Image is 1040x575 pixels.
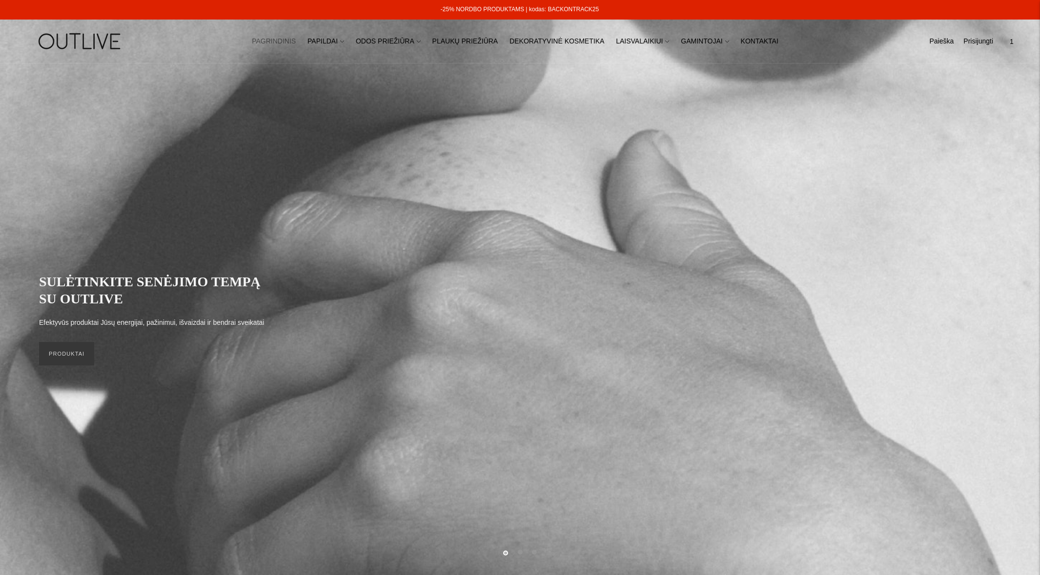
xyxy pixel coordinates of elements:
a: Prisijungti [963,31,993,52]
button: Move carousel to slide 2 [518,550,523,554]
a: ODOS PRIEŽIŪRA [356,31,421,52]
a: PAGRINDINIS [252,31,296,52]
a: KONTAKTAI [741,31,778,52]
a: -25% NORDBO PRODUKTAMS | kodas: BACKONTRACK25 [441,6,599,13]
a: PAPILDAI [307,31,344,52]
a: DEKORATYVINĖ KOSMETIKA [510,31,604,52]
a: 1 [1003,31,1020,52]
a: PRODUKTAI [39,342,94,365]
button: Move carousel to slide 1 [503,551,508,555]
span: 1 [1005,35,1019,48]
button: Move carousel to slide 3 [532,550,537,554]
img: OUTLIVE [20,24,142,58]
a: GAMINTOJAI [681,31,729,52]
a: PLAUKŲ PRIEŽIŪRA [432,31,498,52]
p: Efektyvūs produktai Jūsų energijai, pažinimui, išvaizdai ir bendrai sveikatai [39,317,264,329]
a: LAISVALAIKIUI [616,31,669,52]
a: Paieška [929,31,954,52]
h2: SULĖTINKITE SENĖJIMO TEMPĄ SU OUTLIVE [39,273,273,307]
